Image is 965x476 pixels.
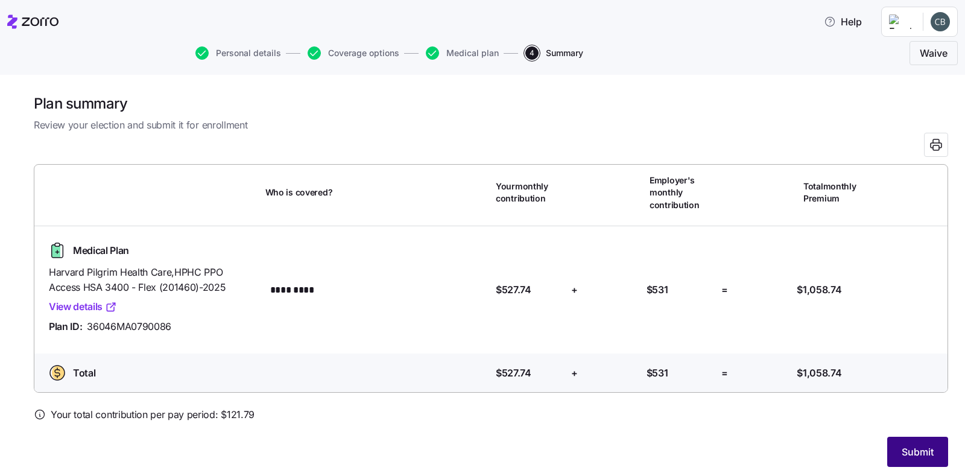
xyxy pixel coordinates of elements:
[797,282,841,297] span: $1,058.74
[423,46,499,60] a: Medical plan
[721,282,728,297] span: =
[571,282,578,297] span: +
[650,174,717,211] span: Employer's monthly contribution
[546,49,583,57] span: Summary
[73,366,95,381] span: Total
[305,46,399,60] a: Coverage options
[920,46,948,60] span: Waive
[721,366,728,381] span: =
[49,319,82,334] span: Plan ID:
[265,186,333,198] span: Who is covered?
[328,49,399,57] span: Coverage options
[87,319,171,334] span: 36046MA0790086
[195,46,281,60] button: Personal details
[193,46,281,60] a: Personal details
[525,46,539,60] span: 4
[824,14,862,29] span: Help
[525,46,583,60] button: 4Summary
[49,265,256,295] span: Harvard Pilgrim Health Care , HPHC PPO Access HSA 3400 - Flex (201460)-2025
[797,366,841,381] span: $1,058.74
[34,94,948,113] h1: Plan summary
[910,41,958,65] button: Waive
[496,366,531,381] span: $527.74
[51,407,255,422] span: Your total contribution per pay period: $ 121.79
[647,366,668,381] span: $531
[571,366,578,381] span: +
[34,118,948,133] span: Review your election and submit it for enrollment
[889,14,913,29] img: Employer logo
[49,299,117,314] a: View details
[446,49,499,57] span: Medical plan
[647,282,668,297] span: $531
[308,46,399,60] button: Coverage options
[931,12,950,31] img: 0e821c21cc966cbe220fcc0578366841
[216,49,281,57] span: Personal details
[902,445,934,459] span: Submit
[887,437,948,467] button: Submit
[814,10,872,34] button: Help
[803,180,870,205] span: Total monthly Premium
[496,282,531,297] span: $527.74
[496,180,563,205] span: Your monthly contribution
[426,46,499,60] button: Medical plan
[73,243,129,258] span: Medical Plan
[523,46,583,60] a: 4Summary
